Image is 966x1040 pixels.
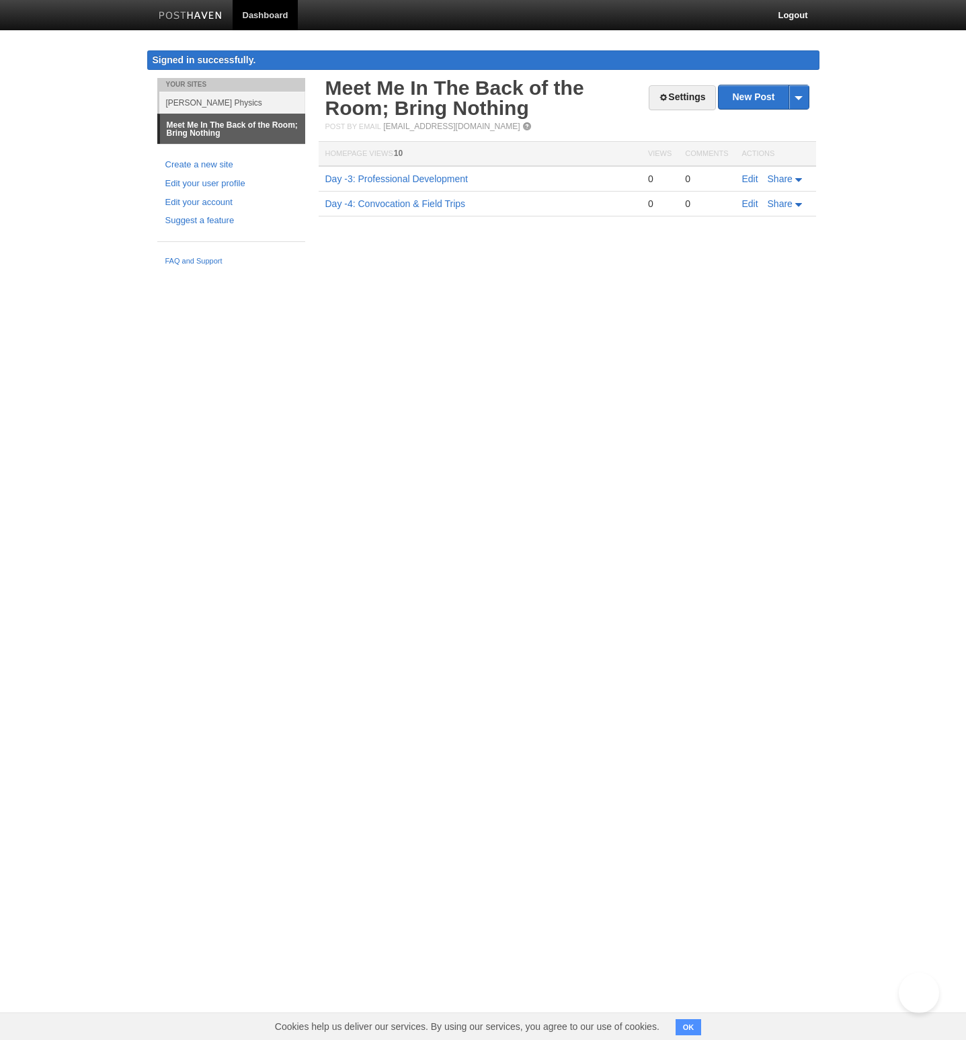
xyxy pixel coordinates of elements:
[165,196,297,210] a: Edit your account
[160,114,305,144] a: Meet Me In The Back of the Room; Bring Nothing
[899,973,939,1013] iframe: Help Scout Beacon - Open
[165,177,297,191] a: Edit your user profile
[678,142,735,167] th: Comments
[685,198,728,210] div: 0
[676,1019,702,1035] button: OK
[383,122,520,131] a: [EMAIL_ADDRESS][DOMAIN_NAME]
[165,158,297,172] a: Create a new site
[325,198,466,209] a: Day -4: Convocation & Field Trips
[147,50,819,70] div: Signed in successfully.
[319,142,641,167] th: Homepage Views
[719,85,808,109] a: New Post
[394,149,403,158] span: 10
[157,78,305,91] li: Your Sites
[261,1013,673,1040] span: Cookies help us deliver our services. By using our services, you agree to our use of cookies.
[165,255,297,268] a: FAQ and Support
[159,91,305,114] a: [PERSON_NAME] Physics
[735,142,816,167] th: Actions
[768,173,793,184] span: Share
[641,142,678,167] th: Views
[159,11,223,22] img: Posthaven-bar
[649,85,715,110] a: Settings
[648,198,672,210] div: 0
[685,173,728,185] div: 0
[325,77,584,119] a: Meet Me In The Back of the Room; Bring Nothing
[165,214,297,228] a: Suggest a feature
[768,198,793,209] span: Share
[648,173,672,185] div: 0
[742,198,758,209] a: Edit
[325,173,468,184] a: Day -3: Professional Development
[325,122,381,130] span: Post by Email
[742,173,758,184] a: Edit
